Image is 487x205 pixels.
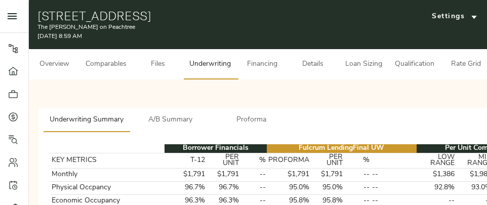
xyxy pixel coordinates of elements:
span: Financing [243,58,281,71]
span: A/B Summary [136,114,205,127]
h1: [STREET_ADDRESS] [37,9,402,23]
th: Fulcrum Lending Final UW [267,144,417,153]
td: 95.0% [267,181,310,194]
span: Overview [35,58,73,71]
td: 96.7% [207,181,240,194]
td: 92.8% [417,181,456,194]
span: Loan Sizing [344,58,383,71]
span: Rate Grid [447,58,485,71]
th: KEY METRICS [51,153,165,168]
td: $1,386 [417,168,456,181]
span: Proforma [217,114,286,127]
span: Underwriting Summary [50,114,124,127]
span: Settings [427,11,482,23]
p: The [PERSON_NAME] on Peachtree [37,23,402,32]
th: PROFORMA [267,153,310,168]
td: -- [240,168,267,181]
td: $1,791 [267,168,310,181]
td: $1,791 [310,168,344,181]
th: LOW RANGE [417,153,456,168]
td: 95.0% [310,181,344,194]
td: -- [371,168,417,181]
td: 96.7% [165,181,207,194]
th: PER UNIT [207,153,240,168]
th: % [344,153,371,168]
th: Borrower Financials [165,144,267,153]
th: PER UNIT [310,153,344,168]
td: $1,791 [207,168,240,181]
span: Qualification [395,58,434,71]
td: Monthly [51,168,165,181]
span: Comparables [86,58,127,71]
td: Physical Occpancy [51,181,165,194]
td: -- [344,181,371,194]
span: Underwriting [189,58,231,71]
td: -- [240,181,267,194]
span: Files [139,58,177,71]
td: $1,791 [165,168,207,181]
th: T-12 [165,153,207,168]
span: Details [294,58,332,71]
td: -- [344,168,371,181]
th: % [240,153,267,168]
p: [DATE] 8:59 AM [37,32,402,41]
td: -- [371,181,417,194]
